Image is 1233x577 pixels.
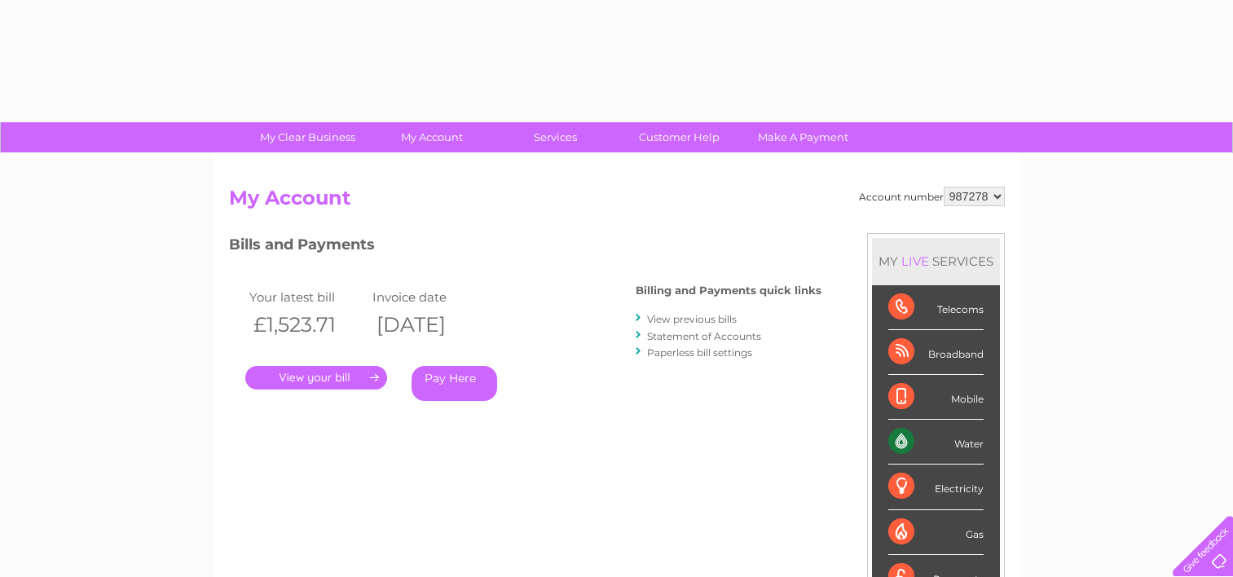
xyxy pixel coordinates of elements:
[888,375,984,420] div: Mobile
[859,187,1005,206] div: Account number
[245,286,368,308] td: Your latest bill
[888,285,984,330] div: Telecoms
[888,420,984,465] div: Water
[888,465,984,509] div: Electricity
[647,330,761,342] a: Statement of Accounts
[240,122,375,152] a: My Clear Business
[888,330,984,375] div: Broadband
[412,366,497,401] a: Pay Here
[636,284,821,297] h4: Billing and Payments quick links
[368,286,491,308] td: Invoice date
[245,366,387,390] a: .
[368,308,491,341] th: [DATE]
[736,122,870,152] a: Make A Payment
[229,187,1005,218] h2: My Account
[364,122,499,152] a: My Account
[872,238,1000,284] div: MY SERVICES
[888,510,984,555] div: Gas
[229,233,821,262] h3: Bills and Payments
[612,122,746,152] a: Customer Help
[488,122,623,152] a: Services
[647,346,752,359] a: Paperless bill settings
[245,308,368,341] th: £1,523.71
[647,313,737,325] a: View previous bills
[898,253,932,269] div: LIVE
